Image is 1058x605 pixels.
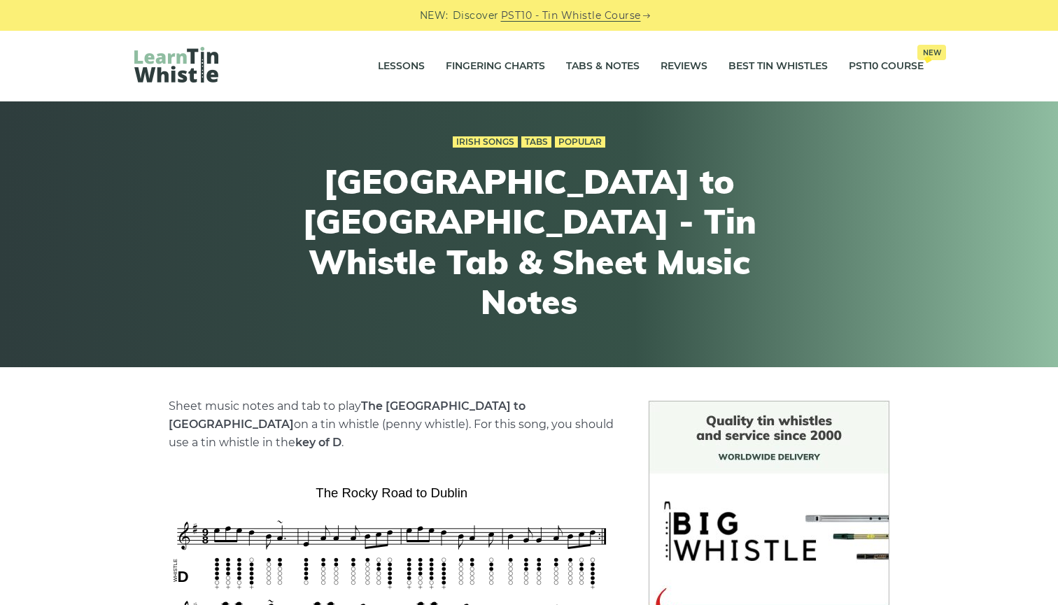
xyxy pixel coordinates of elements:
h1: [GEOGRAPHIC_DATA] to [GEOGRAPHIC_DATA] - Tin Whistle Tab & Sheet Music Notes [271,162,787,322]
a: Popular [555,136,605,148]
a: Irish Songs [453,136,518,148]
a: Fingering Charts [446,49,545,84]
p: Sheet music notes and tab to play on a tin whistle (penny whistle). For this song, you should use... [169,397,615,452]
span: New [917,45,946,60]
img: LearnTinWhistle.com [134,47,218,83]
a: Reviews [661,49,707,84]
strong: key of D [295,436,341,449]
a: Best Tin Whistles [728,49,828,84]
a: PST10 CourseNew [849,49,924,84]
a: Lessons [378,49,425,84]
a: Tabs [521,136,551,148]
a: Tabs & Notes [566,49,640,84]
